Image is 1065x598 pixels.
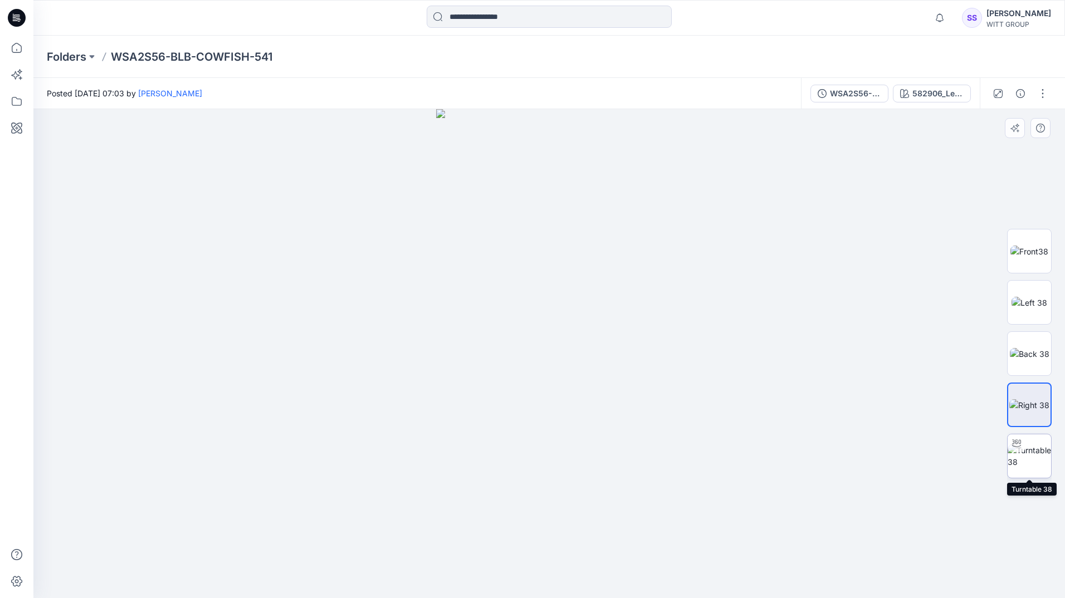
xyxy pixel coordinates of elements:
img: Right 38 [1009,399,1049,411]
img: Front38 [1010,246,1048,257]
img: Turntable 38 [1008,444,1051,468]
div: [PERSON_NAME] [986,7,1051,20]
button: WSA2S56-BLB-COWFISH-541 [810,85,888,102]
img: Left 38 [1012,297,1047,308]
div: SS [962,8,982,28]
img: Back 38 [1010,348,1049,360]
button: Details [1012,85,1029,102]
img: eyJhbGciOiJIUzI1NiIsImtpZCI6IjAiLCJzbHQiOiJzZXMiLCJ0eXAiOiJKV1QifQ.eyJkYXRhIjp7InR5cGUiOiJzdG9yYW... [436,109,663,598]
a: [PERSON_NAME] [138,89,202,98]
div: WITT GROUP [986,20,1051,28]
button: 582906_Lemon-Khaki-Printed [893,85,971,102]
span: Posted [DATE] 07:03 by [47,87,202,99]
div: 582906_Lemon-Khaki-Printed [912,87,964,100]
div: WSA2S56-BLB-COWFISH-541 [830,87,881,100]
a: Folders [47,49,86,65]
p: WSA2S56-BLB-COWFISH-541 [111,49,272,65]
